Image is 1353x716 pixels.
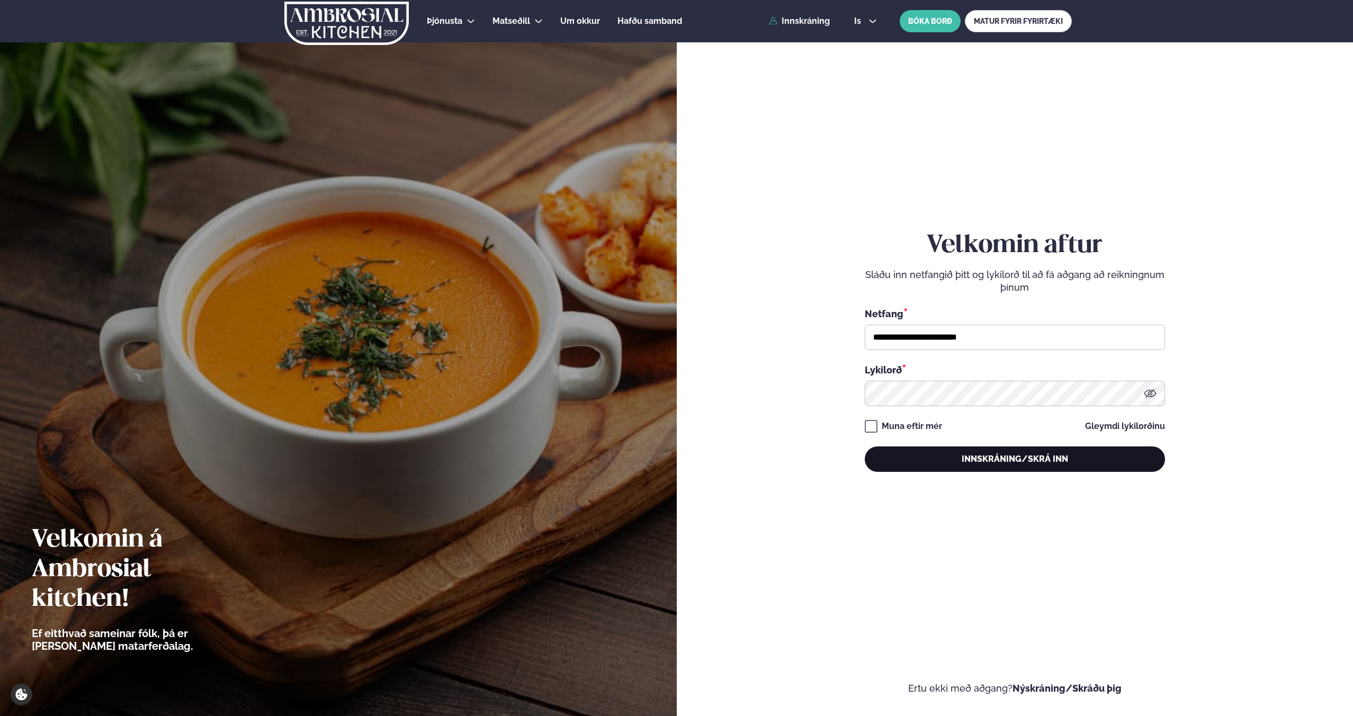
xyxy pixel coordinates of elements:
p: Ef eitthvað sameinar fólk, þá er [PERSON_NAME] matarferðalag. [32,627,252,652]
a: Nýskráning/Skráðu þig [1012,683,1122,694]
p: Sláðu inn netfangið þitt og lykilorð til að fá aðgang að reikningnum þínum [865,268,1165,294]
a: Cookie settings [11,684,32,705]
h2: Velkomin á Ambrosial kitchen! [32,525,252,614]
a: Innskráning [769,16,830,26]
div: Netfang [865,307,1165,320]
a: Um okkur [560,15,600,28]
h2: Velkomin aftur [865,231,1165,261]
a: MATUR FYRIR FYRIRTÆKI [965,10,1072,32]
a: Matseðill [492,15,530,28]
p: Ertu ekki með aðgang? [709,682,1322,695]
span: is [854,17,864,25]
span: Matseðill [492,16,530,26]
span: Hafðu samband [617,16,682,26]
button: BÓKA BORÐ [900,10,961,32]
a: Hafðu samband [617,15,682,28]
a: Þjónusta [427,15,462,28]
button: Innskráning/Skrá inn [865,446,1165,472]
div: Lykilorð [865,363,1165,377]
button: is [846,17,885,25]
a: Gleymdi lykilorðinu [1085,422,1165,431]
span: Um okkur [560,16,600,26]
span: Þjónusta [427,16,462,26]
img: logo [283,2,410,45]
